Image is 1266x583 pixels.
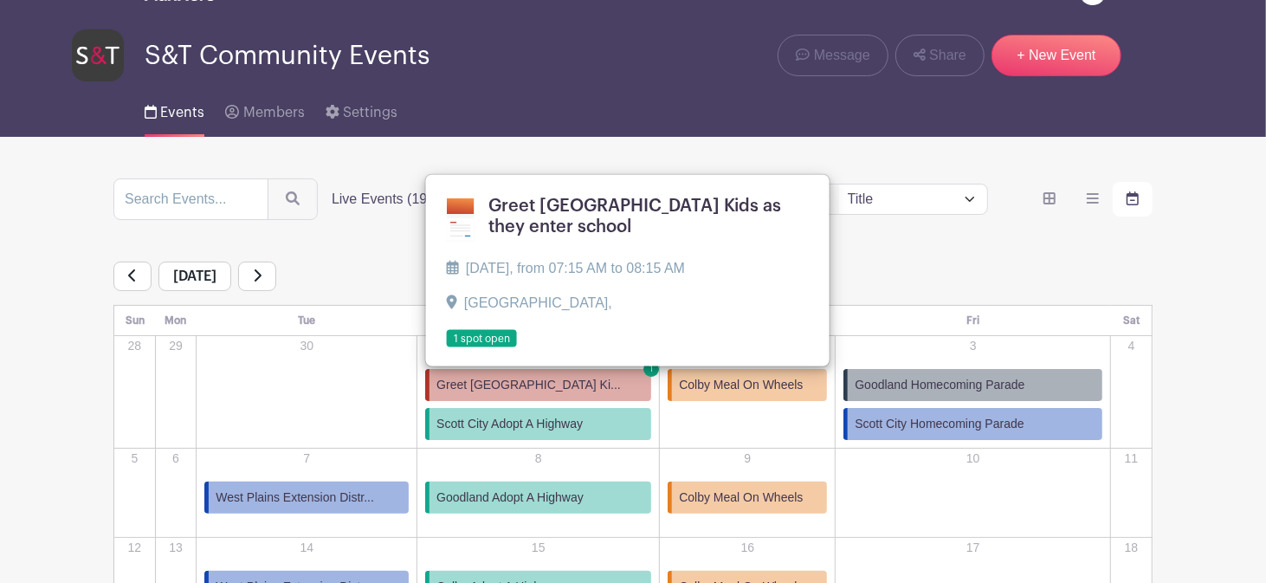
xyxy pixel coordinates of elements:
span: Colby Meal On Wheels [679,376,803,394]
span: Goodland Adopt A Highway [436,489,584,507]
a: Colby Meal On Wheels [668,369,827,401]
a: Colby Meal On Wheels [668,482,827,514]
p: 6 [157,450,196,468]
span: Share [929,45,966,66]
span: Goodland Homecoming Parade [855,376,1024,394]
p: 13 [157,539,196,557]
a: Message [778,35,888,76]
a: Settings [326,81,397,137]
p: 17 [836,539,1109,557]
p: 1 [418,337,658,355]
img: s-and-t-logo-planhero.png [72,29,124,81]
span: Scott City Adopt A Highway [436,415,583,433]
a: Scott City Homecoming Parade [843,408,1102,440]
th: Tue [197,306,417,336]
p: 28 [115,337,154,355]
span: Colby Meal On Wheels [679,489,803,507]
span: West Plains Extension Distr... [216,489,374,507]
label: Live Events (19) [332,189,432,210]
p: 30 [197,337,416,355]
th: Sun [114,306,156,336]
span: Message [814,45,870,66]
span: Events [160,106,204,120]
a: + New Event [991,35,1121,76]
span: 1 [644,361,660,377]
p: 3 [836,337,1109,355]
th: Mon [155,306,197,336]
span: [DATE] [158,262,231,291]
a: Share [895,35,985,76]
span: Settings [343,106,397,120]
p: 16 [661,539,834,557]
a: Members [225,81,304,137]
p: 11 [1112,450,1151,468]
p: 14 [197,539,416,557]
a: Goodland Adopt A Highway [425,482,651,514]
a: Scott City Adopt A Highway [425,408,651,440]
span: S&T Community Events [145,42,430,70]
input: Search Events... [113,178,268,220]
p: 8 [418,450,658,468]
p: 15 [418,539,658,557]
p: 9 [661,450,834,468]
a: West Plains Extension Distr... [204,482,409,514]
p: 29 [157,337,196,355]
p: 18 [1112,539,1151,557]
p: 7 [197,450,416,468]
span: Members [243,106,305,120]
div: order and view [1030,182,1153,217]
th: Fri [836,306,1111,336]
th: Wed [417,306,660,336]
p: 12 [115,539,154,557]
p: 5 [115,450,154,468]
p: 4 [1112,337,1151,355]
p: 10 [836,450,1109,468]
span: Scott City Homecoming Parade [855,415,1024,433]
a: Greet [GEOGRAPHIC_DATA] Ki... 1 [425,369,651,401]
a: Goodland Homecoming Parade [843,369,1102,401]
span: Greet [GEOGRAPHIC_DATA] Ki... [436,376,621,394]
div: filters [332,189,613,210]
th: Sat [1111,306,1153,336]
a: Events [145,81,204,137]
